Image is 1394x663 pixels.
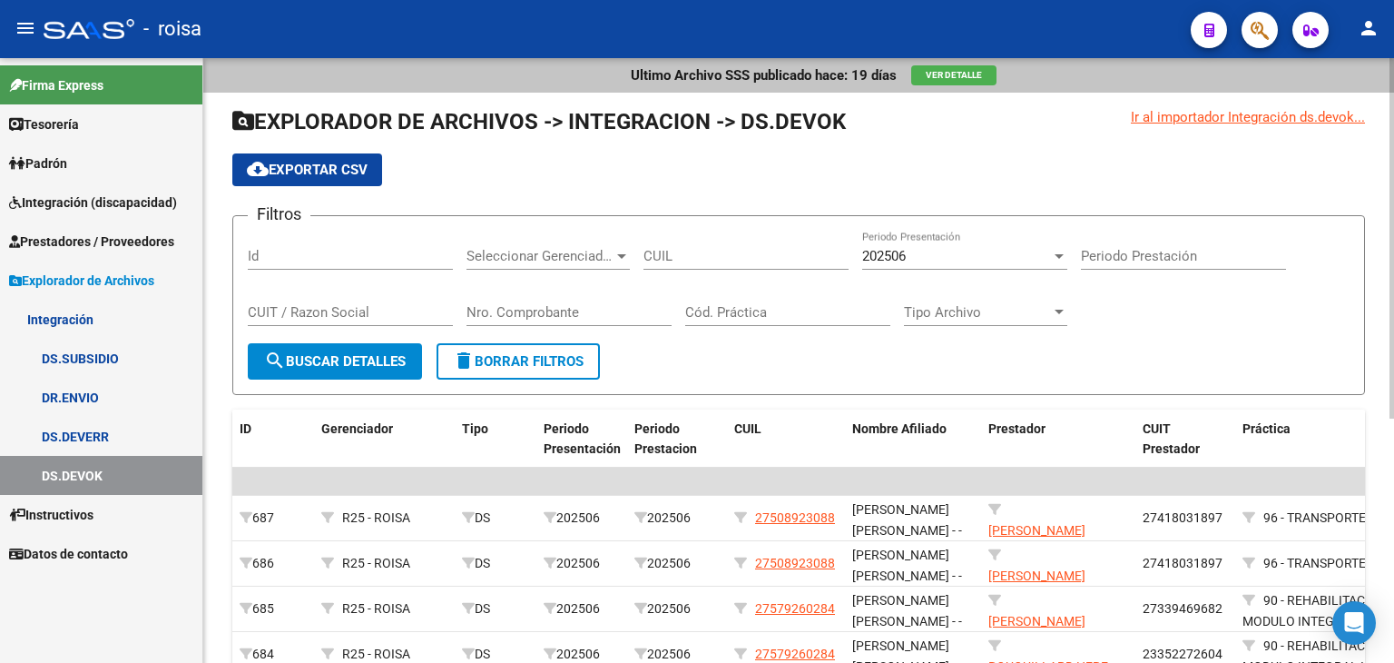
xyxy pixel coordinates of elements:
mat-icon: person [1358,17,1379,39]
span: Tipo Archivo [904,304,1051,321]
div: 687 [240,508,307,529]
span: CUIL [734,421,761,436]
span: Tipo [462,421,488,436]
span: Explorador de Archivos [9,271,154,291]
h3: Filtros [248,202,310,227]
datatable-header-cell: Prestador [981,410,1135,470]
span: Ver Detalle [926,70,982,80]
mat-icon: cloud_download [247,158,269,180]
div: Open Intercom Messenger [1332,601,1376,645]
datatable-header-cell: ID [232,410,314,470]
span: [PERSON_NAME] [PERSON_NAME] - - [852,593,962,628]
span: Integración (discapacidad) [9,193,177,213]
datatable-header-cell: CUIL [727,410,845,470]
span: 23352272604 [1143,647,1222,661]
div: DS [462,508,529,529]
span: Tesorería [9,114,79,134]
span: Periodo Presentación [544,421,621,457]
span: Firma Express [9,75,103,95]
span: Prestador [988,421,1045,436]
div: Ir al importador Integración ds.devok... [1131,107,1365,127]
span: Gerenciador [321,421,393,436]
div: 202506 [544,599,620,619]
datatable-header-cell: Periodo Prestacion [627,410,727,470]
datatable-header-cell: Periodo Presentación [536,410,627,470]
span: - roisa [143,9,201,49]
span: 27579260284 [755,647,835,661]
span: 27508923088 [755,510,835,525]
datatable-header-cell: Nombre Afiliado [845,410,981,470]
div: 202506 [634,508,720,529]
div: DS [462,599,529,619]
div: 202506 [634,553,720,574]
span: [PERSON_NAME] [PERSON_NAME] - - [852,548,962,583]
span: 202506 [862,248,906,264]
span: Seleccionar Gerenciador [466,248,614,264]
span: [PERSON_NAME] [PERSON_NAME] [988,523,1085,559]
button: Buscar Detalles [248,343,422,380]
span: 27579260284 [755,601,835,616]
button: Ver Detalle [911,65,996,85]
span: Buscar Detalles [264,353,406,370]
button: Exportar CSV [232,153,382,186]
span: Instructivos [9,505,93,525]
span: Nombre Afiliado [852,421,947,436]
span: Exportar CSV [247,162,368,178]
span: CUIT Prestador [1143,421,1200,457]
span: [PERSON_NAME] [PERSON_NAME] - - [852,502,962,538]
span: Padrón [9,153,67,173]
span: 27418031897 [1143,556,1222,570]
span: 27418031897 [1143,510,1222,525]
div: 202506 [544,508,620,529]
span: [PERSON_NAME] [PERSON_NAME] [988,614,1085,649]
div: 686 [240,553,307,574]
span: 27508923088 [755,556,835,570]
button: Borrar Filtros [437,343,600,380]
mat-icon: search [264,350,286,371]
span: R25 - ROISA [342,510,410,525]
div: DS [462,553,529,574]
span: Borrar Filtros [453,353,584,370]
datatable-header-cell: CUIT Prestador [1135,410,1235,470]
mat-icon: menu [15,17,36,39]
span: Periodo Prestacion [634,421,697,457]
span: 27339469682 [1143,601,1222,616]
mat-icon: delete [453,350,475,371]
span: [PERSON_NAME] [PERSON_NAME] [988,569,1085,604]
span: Práctica [1242,421,1291,436]
div: 202506 [634,599,720,619]
div: 685 [240,599,307,619]
span: R25 - ROISA [342,556,410,570]
span: R25 - ROISA [342,601,410,616]
p: Ultimo Archivo SSS publicado hace: 19 días [631,65,897,85]
datatable-header-cell: Tipo [455,410,536,470]
datatable-header-cell: Gerenciador [314,410,455,470]
span: R25 - ROISA [342,647,410,661]
div: 202506 [544,553,620,574]
span: Datos de contacto [9,544,128,564]
span: Prestadores / Proveedores [9,232,174,252]
span: ID [240,421,251,436]
span: EXPLORADOR DE ARCHIVOS -> INTEGRACION -> DS.DEVOK [232,109,846,134]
